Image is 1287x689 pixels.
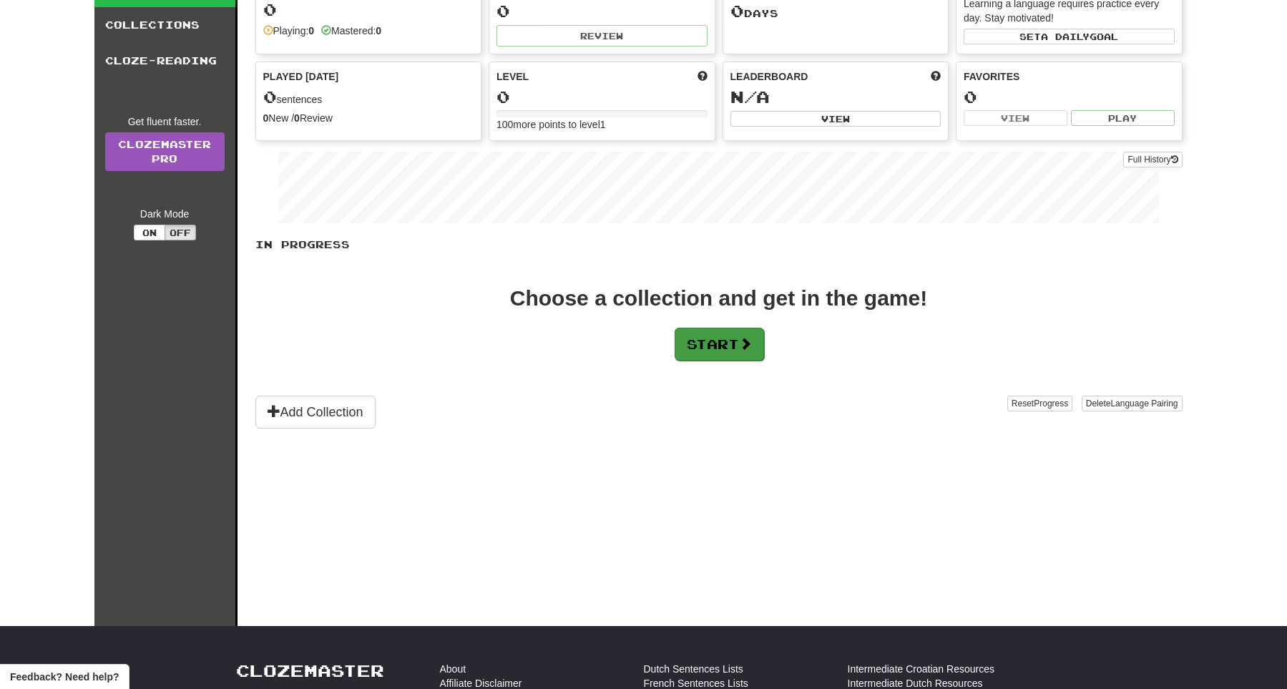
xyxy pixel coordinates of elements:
[1007,396,1072,411] button: ResetProgress
[1110,399,1178,409] span: Language Pairing
[730,111,941,127] button: View
[730,2,941,21] div: Day s
[1123,152,1182,167] button: Full History
[94,7,235,43] a: Collections
[964,29,1175,44] button: Seta dailygoal
[236,662,384,680] a: Clozemaster
[730,87,770,107] span: N/A
[263,112,269,124] strong: 0
[321,24,381,38] div: Mastered:
[263,87,277,107] span: 0
[730,69,808,84] span: Leaderboard
[165,225,196,240] button: Off
[105,114,225,129] div: Get fluent faster.
[964,110,1067,126] button: View
[255,396,376,429] button: Add Collection
[1082,396,1183,411] button: DeleteLanguage Pairing
[105,132,225,171] a: ClozemasterPro
[931,69,941,84] span: This week in points, UTC
[263,111,474,125] div: New / Review
[964,88,1175,106] div: 0
[263,1,474,19] div: 0
[496,117,708,132] div: 100 more points to level 1
[255,238,1183,252] p: In Progress
[440,662,466,676] a: About
[496,69,529,84] span: Level
[675,328,764,361] button: Start
[134,225,165,240] button: On
[263,88,474,107] div: sentences
[848,662,994,676] a: Intermediate Croatian Resources
[376,25,381,36] strong: 0
[644,662,743,676] a: Dutch Sentences Lists
[496,25,708,47] button: Review
[496,2,708,20] div: 0
[1034,399,1068,409] span: Progress
[510,288,927,309] div: Choose a collection and get in the game!
[10,670,119,684] span: Open feedback widget
[263,24,315,38] div: Playing:
[1071,110,1175,126] button: Play
[964,69,1175,84] div: Favorites
[308,25,314,36] strong: 0
[105,207,225,221] div: Dark Mode
[496,88,708,106] div: 0
[294,112,300,124] strong: 0
[730,1,744,21] span: 0
[1041,31,1090,41] span: a daily
[698,69,708,84] span: Score more points to level up
[94,43,235,79] a: Cloze-Reading
[263,69,339,84] span: Played [DATE]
